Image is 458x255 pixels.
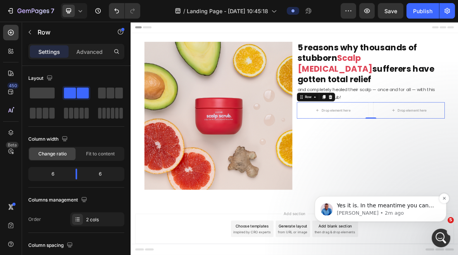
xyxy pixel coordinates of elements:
[12,49,143,74] div: message notification from Noah, 2m ago. Yes it is. In the meantime you can check this article whi...
[3,3,58,19] button: 7
[28,240,74,251] div: Column spacing
[83,169,123,179] div: 6
[34,55,134,62] p: Yes it is. In the meantime you can check this article while I create a screenshot or video: [URL]...
[406,3,439,19] button: Publish
[109,3,140,19] div: Undo/Redo
[28,134,69,145] div: Column width
[245,103,258,110] div: Row
[28,195,89,205] div: Columns management
[187,7,268,15] span: Landing Page - [DATE] 10:45:18
[6,142,19,148] div: Beta
[236,91,445,114] p: and completely healed their scalp — once and for all — with this Special Scalp Scrub!
[30,169,69,179] div: 6
[86,150,115,157] span: Fit to content
[17,56,30,68] img: Profile image for Noah
[378,3,403,19] button: Save
[28,216,41,223] div: Order
[19,28,229,238] img: gempages_487139829310555057-65177552-16ca-46bf-bd5a-b1626f61776d.png
[136,46,146,56] button: Dismiss notification
[38,48,60,56] p: Settings
[76,48,103,56] p: Advanced
[86,216,122,223] div: 2 cols
[379,123,420,129] div: Drop element here
[38,28,103,37] p: Row
[183,7,185,15] span: /
[413,7,432,15] div: Publish
[448,217,454,223] span: 5
[432,229,450,247] iframe: Intercom live chat
[28,73,54,84] div: Layout
[384,8,397,14] span: Save
[34,62,134,69] p: Message from Noah, sent 2m ago
[236,90,446,114] div: Rich Text Editor. Editing area: main
[236,28,446,90] h2: Rich Text Editor. Editing area: main
[236,29,445,90] p: 5 reasons why thousands of stubborn sufferers have gotten total relief
[303,147,458,234] iframe: Intercom notifications message
[7,83,19,89] div: 450
[131,22,458,255] iframe: Design area
[236,43,343,75] span: Scalp [MEDICAL_DATA]
[51,6,54,16] p: 7
[271,123,312,129] div: Drop element here
[38,150,67,157] span: Change ratio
